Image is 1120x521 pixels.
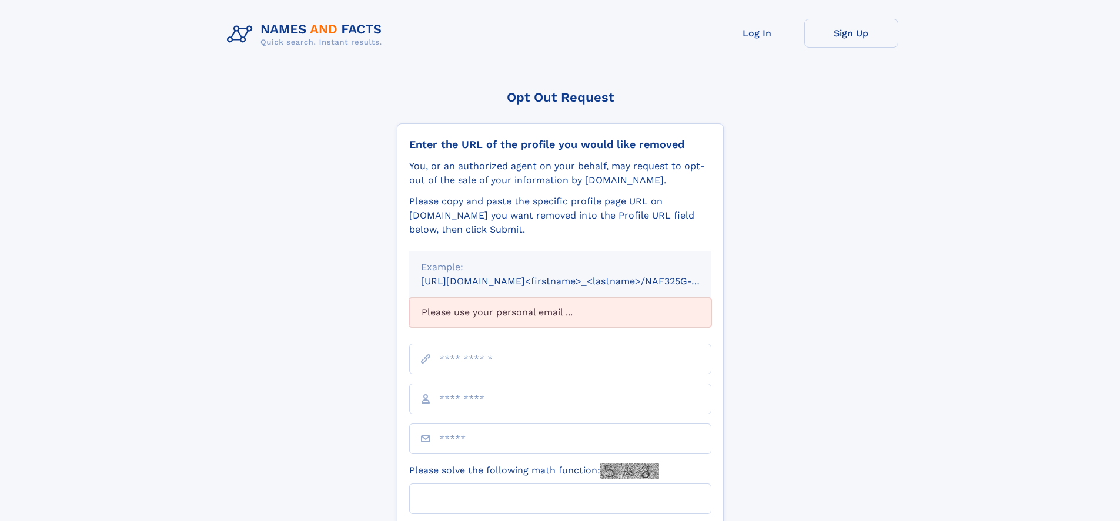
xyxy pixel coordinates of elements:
div: Enter the URL of the profile you would like removed [409,138,711,151]
div: You, or an authorized agent on your behalf, may request to opt-out of the sale of your informatio... [409,159,711,187]
div: Opt Out Request [397,90,724,105]
a: Sign Up [804,19,898,48]
div: Example: [421,260,700,274]
small: [URL][DOMAIN_NAME]<firstname>_<lastname>/NAF325G-xxxxxxxx [421,275,734,287]
div: Please use your personal email ... [409,298,711,327]
a: Log In [710,19,804,48]
div: Please copy and paste the specific profile page URL on [DOMAIN_NAME] you want removed into the Pr... [409,194,711,237]
label: Please solve the following math function: [409,463,659,479]
img: Logo Names and Facts [222,19,392,51]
